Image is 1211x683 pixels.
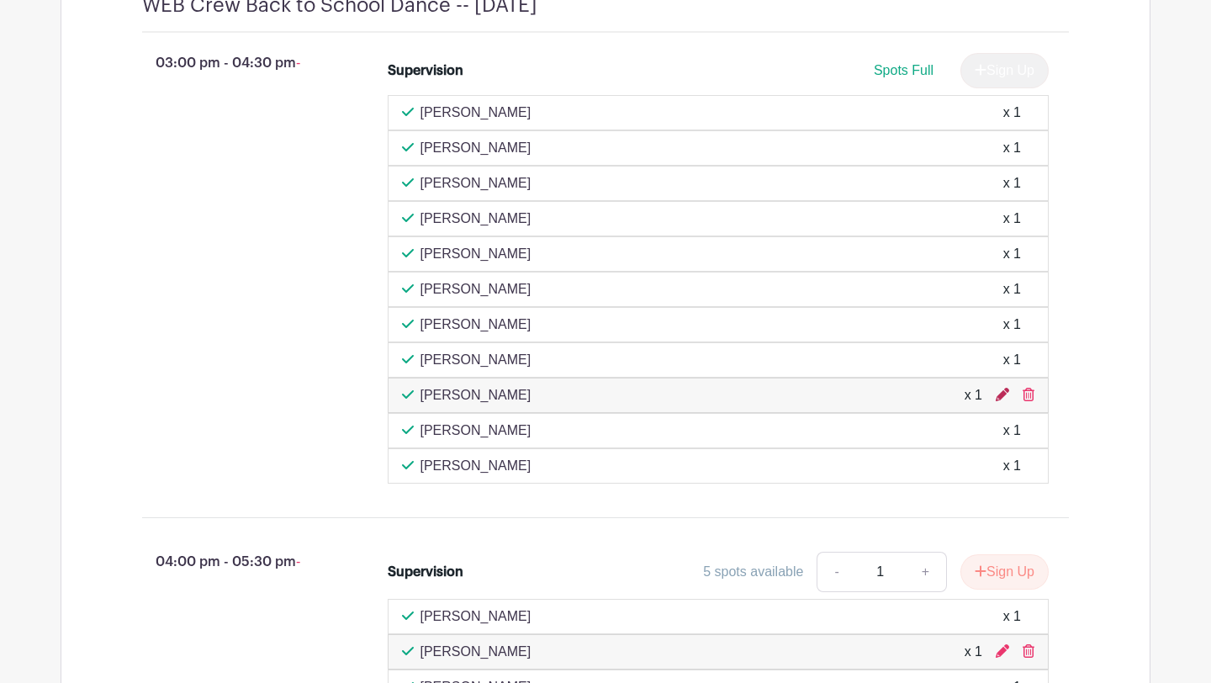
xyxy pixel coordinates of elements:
div: x 1 [1003,315,1021,335]
div: x 1 [1003,244,1021,264]
p: [PERSON_NAME] [420,421,531,441]
p: [PERSON_NAME] [420,350,531,370]
div: Supervision [388,562,463,582]
div: x 1 [1003,173,1021,193]
button: Sign Up [960,554,1049,590]
p: [PERSON_NAME] [420,103,531,123]
p: 03:00 pm - 04:30 pm [115,46,361,80]
div: x 1 [1003,350,1021,370]
p: [PERSON_NAME] [420,279,531,299]
a: - [817,552,855,592]
p: [PERSON_NAME] [420,173,531,193]
p: [PERSON_NAME] [420,138,531,158]
p: [PERSON_NAME] [420,315,531,335]
div: x 1 [1003,103,1021,123]
a: + [905,552,947,592]
div: Supervision [388,61,463,81]
p: [PERSON_NAME] [420,456,531,476]
p: [PERSON_NAME] [420,606,531,627]
p: [PERSON_NAME] [420,244,531,264]
div: x 1 [1003,209,1021,229]
div: x 1 [1003,606,1021,627]
div: x 1 [965,385,982,405]
div: 5 spots available [703,562,803,582]
p: [PERSON_NAME] [420,385,531,405]
span: - [296,554,300,569]
div: x 1 [1003,138,1021,158]
span: - [296,56,300,70]
p: [PERSON_NAME] [420,642,531,662]
div: x 1 [1003,279,1021,299]
p: 04:00 pm - 05:30 pm [115,545,361,579]
p: [PERSON_NAME] [420,209,531,229]
span: Spots Full [874,63,933,77]
div: x 1 [1003,456,1021,476]
div: x 1 [965,642,982,662]
div: x 1 [1003,421,1021,441]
